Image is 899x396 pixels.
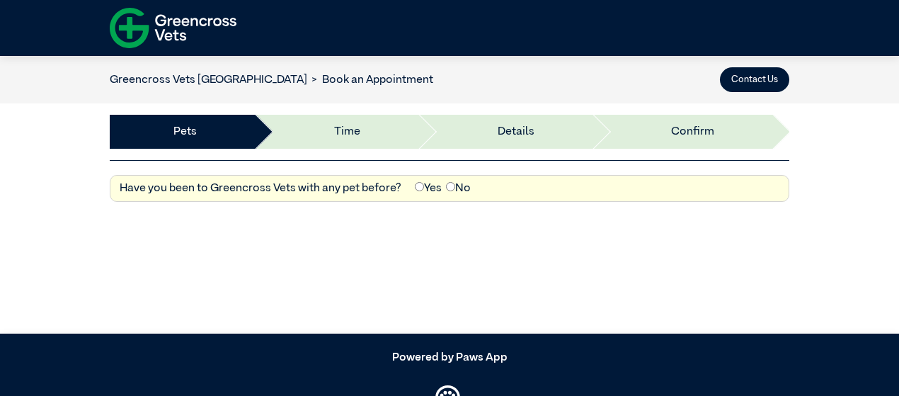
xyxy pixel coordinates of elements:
img: f-logo [110,4,236,52]
li: Book an Appointment [307,72,433,89]
h5: Powered by Paws App [110,351,789,365]
label: No [446,180,471,197]
input: Yes [415,182,424,191]
button: Contact Us [720,67,789,92]
nav: breadcrumb [110,72,433,89]
input: No [446,182,455,191]
a: Pets [173,123,197,140]
label: Yes [415,180,442,197]
a: Greencross Vets [GEOGRAPHIC_DATA] [110,74,307,86]
label: Have you been to Greencross Vets with any pet before? [120,180,401,197]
